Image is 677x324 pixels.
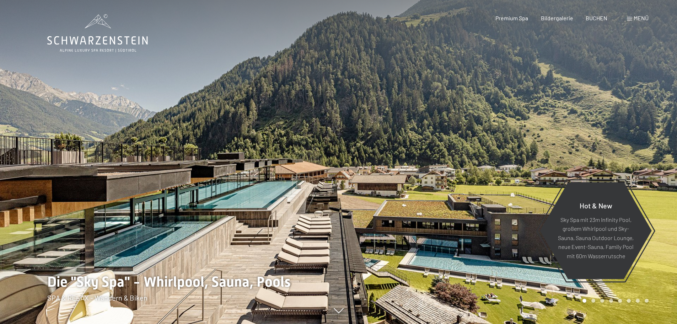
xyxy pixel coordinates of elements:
div: Carousel Page 4 [609,299,613,303]
div: Carousel Page 6 [627,299,631,303]
div: Carousel Page 5 [618,299,622,303]
span: Menü [634,15,649,21]
a: Premium Spa [495,15,528,21]
div: Carousel Page 8 [645,299,649,303]
a: Hot & New Sky Spa mit 23m Infinity Pool, großem Whirlpool und Sky-Sauna, Sauna Outdoor Lounge, ne... [539,182,652,280]
a: BUCHEN [586,15,607,21]
div: Carousel Pagination [580,299,649,303]
span: Hot & New [580,201,612,209]
p: Sky Spa mit 23m Infinity Pool, großem Whirlpool und Sky-Sauna, Sauna Outdoor Lounge, neue Event-S... [557,215,634,260]
div: Carousel Page 2 [591,299,595,303]
div: Carousel Page 3 [600,299,604,303]
div: Carousel Page 7 [636,299,640,303]
a: Bildergalerie [541,15,573,21]
div: Carousel Page 1 (Current Slide) [582,299,586,303]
